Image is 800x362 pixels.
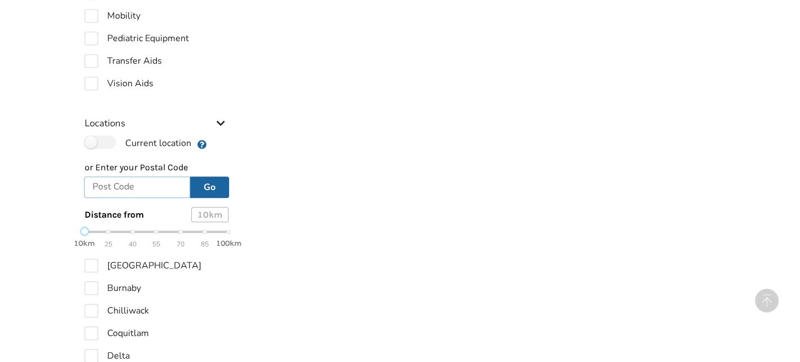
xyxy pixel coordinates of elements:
span: 85 [201,238,209,251]
label: Burnaby [85,281,141,295]
label: Chilliwack [85,304,149,317]
label: Pediatric Equipment [85,32,189,45]
span: Distance from [85,209,144,220]
strong: 10km [74,239,95,248]
label: [GEOGRAPHIC_DATA] [85,259,201,272]
span: 25 [104,238,112,251]
label: Mobility [85,9,140,23]
label: Current location [85,135,191,150]
label: Vision Aids [85,77,153,90]
input: Post Code [84,176,191,198]
span: 70 [177,238,184,251]
p: or Enter your Postal Code [85,161,229,174]
div: Locations [85,95,229,135]
strong: 100km [216,239,241,248]
label: Transfer Aids [85,54,162,68]
div: 10 km [191,207,228,222]
span: 55 [152,238,160,251]
button: Go [190,176,229,198]
label: Coquitlam [85,326,149,340]
span: 40 [129,238,137,251]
